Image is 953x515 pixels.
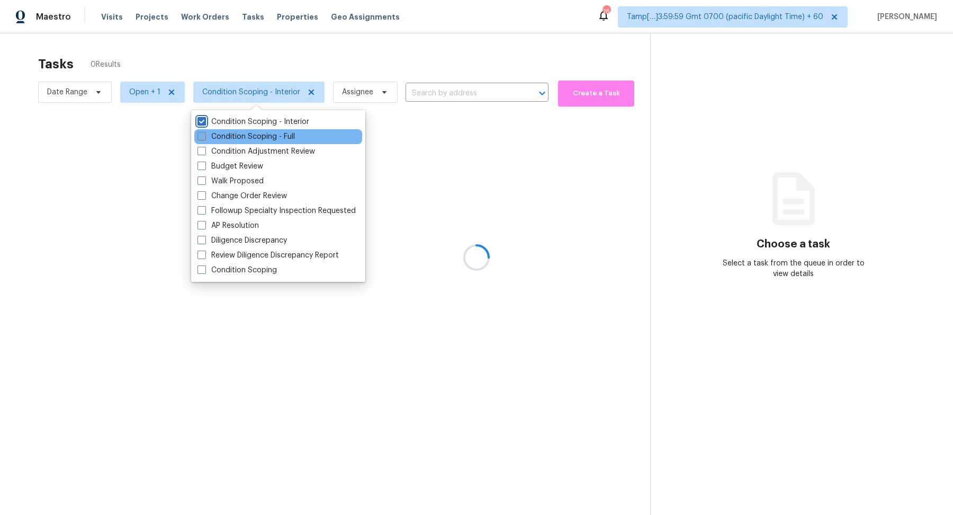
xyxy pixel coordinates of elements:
label: Condition Scoping - Interior [197,117,309,127]
label: Diligence Discrepancy [197,235,287,246]
label: Condition Scoping - Full [197,131,295,142]
label: Condition Adjustment Review [197,146,315,157]
div: 764 [603,6,610,17]
label: Review Diligence Discrepancy Report [197,250,339,261]
label: Change Order Review [197,191,287,201]
label: AP Resolution [197,220,259,231]
label: Followup Specialty Inspection Requested [197,206,356,216]
label: Budget Review [197,161,263,172]
label: Walk Proposed [197,176,264,187]
label: Condition Scoping [197,265,277,276]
